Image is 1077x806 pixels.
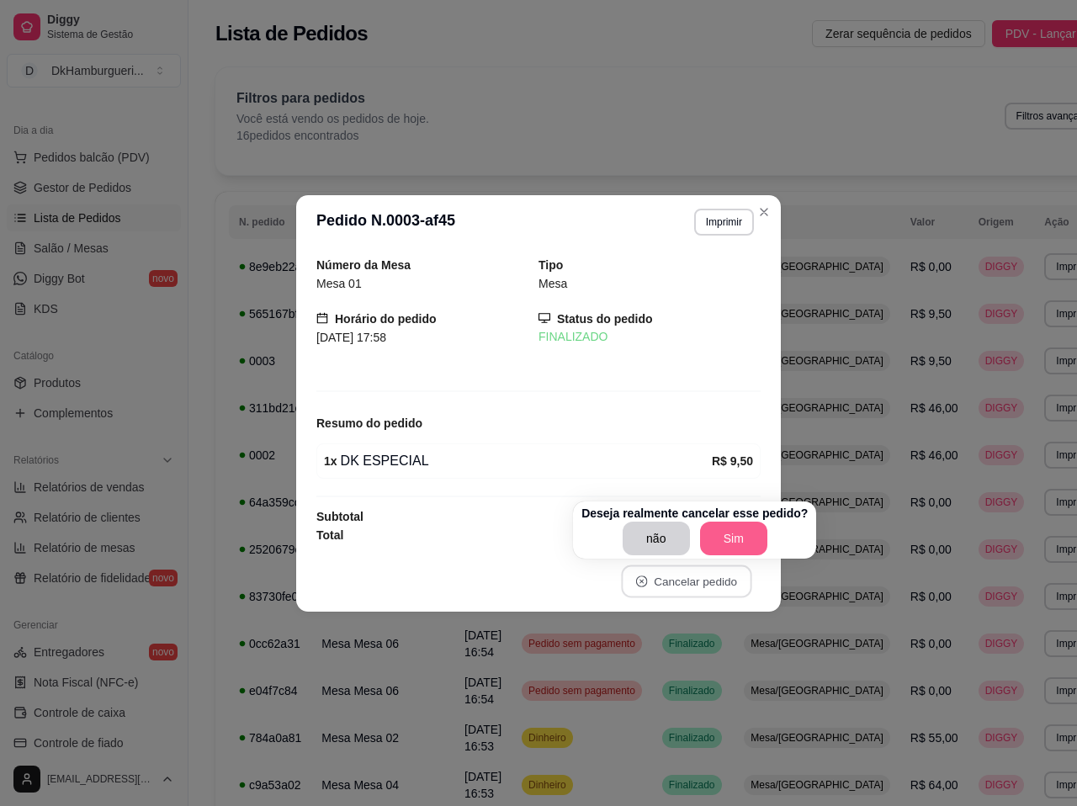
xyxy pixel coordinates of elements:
strong: 1 x [324,454,337,468]
div: DK ESPECIAL [324,451,712,471]
button: Close [751,199,777,225]
strong: Número da Mesa [316,258,411,272]
span: Mesa 01 [316,277,362,290]
strong: Tipo [538,258,563,272]
button: não [623,522,690,555]
strong: Horário do pedido [335,312,437,326]
button: close-circleCancelar pedido [621,565,751,597]
strong: Subtotal [316,510,363,523]
button: Sim [700,522,767,555]
button: Imprimir [694,209,754,236]
strong: Resumo do pedido [316,416,422,430]
h3: Pedido N. 0003-af45 [316,209,455,236]
span: close-circle [636,575,648,587]
strong: R$ 9,50 [712,454,753,468]
strong: Status do pedido [557,312,653,326]
p: Deseja realmente cancelar esse pedido? [581,505,808,522]
div: FINALIZADO [538,328,761,346]
strong: Total [316,528,343,542]
span: desktop [538,312,550,324]
span: calendar [316,312,328,324]
span: Mesa [538,277,567,290]
span: [DATE] 17:58 [316,331,386,344]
